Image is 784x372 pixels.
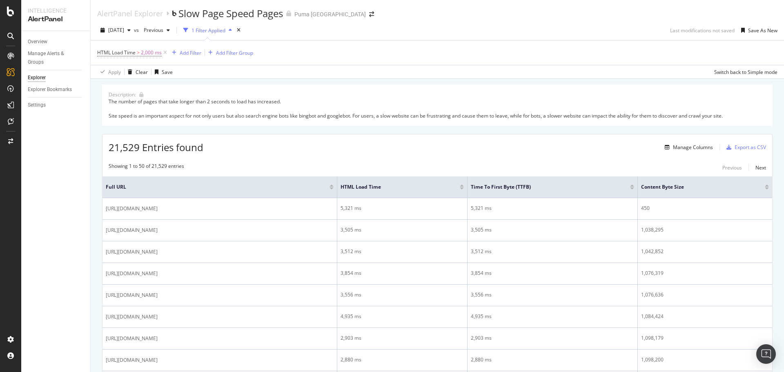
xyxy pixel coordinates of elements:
[137,49,140,56] span: >
[722,163,742,172] button: Previous
[162,69,173,76] div: Save
[641,248,769,255] div: 1,042,852
[641,183,753,191] span: Content Byte Size
[141,47,162,58] span: 2,000 ms
[471,270,634,277] div: 3,854 ms
[471,291,634,298] div: 3,556 ms
[28,15,84,24] div: AlertPanel
[756,344,776,364] div: Open Intercom Messenger
[341,205,464,212] div: 5,321 ms
[108,27,124,33] span: 2025 Aug. 22nd
[294,10,366,18] div: Puma [GEOGRAPHIC_DATA]
[641,356,769,363] div: 1,098,200
[140,24,173,37] button: Previous
[106,334,158,343] span: [URL][DOMAIN_NAME]
[471,313,634,320] div: 4,935 ms
[134,27,140,33] span: vs
[205,48,253,58] button: Add Filter Group
[641,334,769,342] div: 1,098,179
[109,98,766,119] div: The number of pages that take longer than 2 seconds to load has increased. Site speed is an impor...
[735,144,766,151] div: Export as CSV
[28,49,85,67] a: Manage Alerts & Groups
[106,356,158,364] span: [URL][DOMAIN_NAME]
[180,49,201,56] div: Add Filter
[28,85,72,94] div: Explorer Bookmarks
[722,164,742,171] div: Previous
[106,313,158,321] span: [URL][DOMAIN_NAME]
[341,270,464,277] div: 3,854 ms
[755,164,766,171] div: Next
[235,26,242,34] div: times
[471,334,634,342] div: 2,903 ms
[109,140,203,154] span: 21,529 Entries found
[109,91,136,98] div: Description:
[106,183,317,191] span: Full URL
[369,11,374,17] div: arrow-right-arrow-left
[125,65,148,78] button: Clear
[169,48,201,58] button: Add Filter
[151,65,173,78] button: Save
[136,69,148,76] div: Clear
[140,27,163,33] span: Previous
[178,7,283,20] div: Slow Page Speed Pages
[106,270,158,278] span: [URL][DOMAIN_NAME]
[106,205,158,213] span: [URL][DOMAIN_NAME]
[670,27,735,34] div: Last modifications not saved
[641,226,769,234] div: 1,038,295
[28,49,77,67] div: Manage Alerts & Groups
[341,313,464,320] div: 4,935 ms
[641,313,769,320] div: 1,084,424
[748,27,777,34] div: Save As New
[641,291,769,298] div: 1,076,636
[738,24,777,37] button: Save As New
[711,65,777,78] button: Switch back to Simple mode
[341,183,448,191] span: HTML Load Time
[109,163,184,172] div: Showing 1 to 50 of 21,529 entries
[106,248,158,256] span: [URL][DOMAIN_NAME]
[106,291,158,299] span: [URL][DOMAIN_NAME]
[723,141,766,154] button: Export as CSV
[471,183,618,191] span: Time To First Byte (TTFB)
[106,226,158,234] span: [URL][DOMAIN_NAME]
[28,38,47,46] div: Overview
[714,69,777,76] div: Switch back to Simple mode
[192,27,225,34] div: 1 Filter Applied
[341,226,464,234] div: 3,505 ms
[180,24,235,37] button: 1 Filter Applied
[755,163,766,172] button: Next
[28,74,46,82] div: Explorer
[216,49,253,56] div: Add Filter Group
[97,49,136,56] span: HTML Load Time
[28,7,84,15] div: Intelligence
[341,356,464,363] div: 2,880 ms
[97,65,121,78] button: Apply
[471,226,634,234] div: 3,505 ms
[471,356,634,363] div: 2,880 ms
[28,74,85,82] a: Explorer
[341,334,464,342] div: 2,903 ms
[641,270,769,277] div: 1,076,319
[641,205,769,212] div: 450
[341,248,464,255] div: 3,512 ms
[673,144,713,151] div: Manage Columns
[108,69,121,76] div: Apply
[471,248,634,255] div: 3,512 ms
[97,24,134,37] button: [DATE]
[97,9,163,18] a: AlertPanel Explorer
[341,291,464,298] div: 3,556 ms
[661,143,713,152] button: Manage Columns
[28,101,85,109] a: Settings
[471,205,634,212] div: 5,321 ms
[28,85,85,94] a: Explorer Bookmarks
[28,101,46,109] div: Settings
[28,38,85,46] a: Overview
